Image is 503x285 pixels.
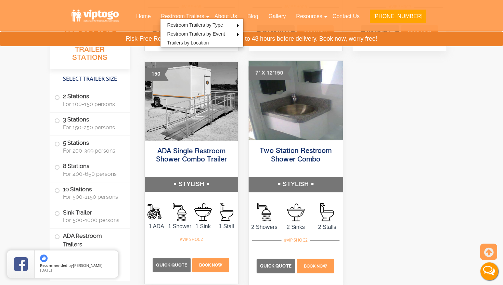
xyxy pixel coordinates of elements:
[145,222,168,231] span: 1 ADA
[147,203,165,221] img: an icon of Shower
[194,203,212,221] img: an icon of sink
[54,113,125,134] label: 3 Stations
[156,148,227,163] a: ADA Single Restroom Shower Combo Trailer
[145,177,238,192] h5: STYLISH
[40,263,113,268] span: by
[173,203,186,221] img: an icon of Shower
[54,205,125,226] label: Sink Trailer
[209,9,242,24] a: About Us
[73,263,103,268] span: [PERSON_NAME]
[370,10,426,23] button: [PHONE_NUMBER]
[311,223,343,231] span: 2 Stalls
[287,204,305,221] img: an icon of sink
[248,61,343,140] img: outside photo of 2 stations shower combo trailer
[191,222,215,231] span: 1 Sink
[248,177,343,192] h5: STYLISH
[63,124,122,131] span: For 150-250 persons
[282,236,310,245] div: #VIP SHOC2
[296,263,335,269] a: Book Now
[145,67,169,81] div: 150
[160,38,216,47] a: Trailers by Location
[248,223,280,231] span: 2 Showers
[40,255,48,262] img: thumbs up icon
[63,170,122,177] span: For 400-650 persons
[260,148,332,163] a: Two Station Restroom Shower Combo
[50,73,130,86] h4: Select Trailer Size
[63,101,122,107] span: For 100-150 persons
[14,257,28,271] img: Review Rating
[54,182,125,203] label: 10 Stations
[199,263,222,268] span: Book Now
[156,262,187,268] span: Quick Quote
[54,136,125,157] label: 5 Stations
[476,258,503,285] button: Live Chat
[54,159,125,180] label: 8 Stations
[263,9,291,24] a: Gallery
[153,262,192,268] a: Quick Quote
[260,263,291,269] span: Quick Quote
[320,203,334,221] img: an icon of stall
[242,9,263,24] a: Blog
[63,194,122,200] span: For 500-1150 persons
[156,9,209,24] a: Restroom Trailers
[177,235,205,244] div: #VIP SHOC2
[280,223,311,231] span: 2 Sinks
[365,9,431,27] a: [PHONE_NUMBER]
[160,21,230,29] a: Restroom Trailers by Type
[40,263,67,268] span: Recommended
[248,66,292,80] div: 7' X 12'150
[54,229,125,252] label: ADA Restroom Trailers
[220,203,233,221] img: an icon of stall
[168,222,191,231] span: 1 Shower
[40,268,52,273] span: [DATE]
[215,222,238,231] span: 1 Stall
[160,29,232,38] a: Restroom Trailers by Event
[304,264,327,269] span: Book Now
[327,9,365,24] a: Contact Us
[63,147,122,154] span: For 200-399 persons
[50,28,130,69] h3: All Portable Restroom Trailer Stations
[192,262,230,268] a: Book Now
[145,62,238,141] img: ADA Single Restroom Shower Combo Trailer
[256,263,296,269] a: Quick Quote
[291,9,327,24] a: Resources
[54,89,125,111] label: 2 Stations
[63,217,122,223] span: For 500-1000 persons
[257,203,271,221] img: an icon of Shower
[131,9,156,24] a: Home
